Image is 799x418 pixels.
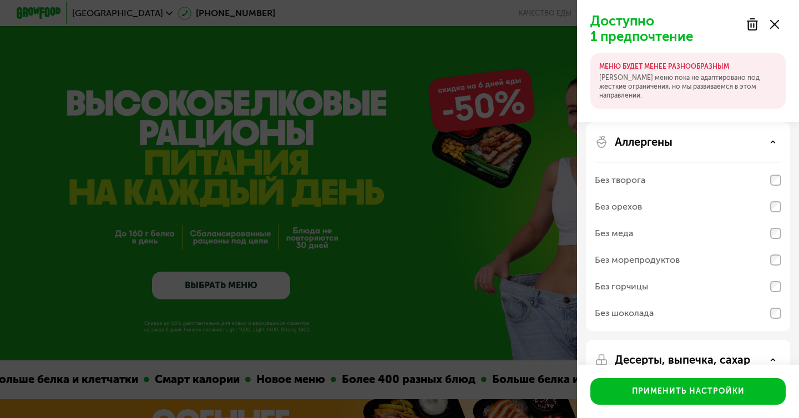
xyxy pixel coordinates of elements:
div: Без морепродуктов [595,253,680,267]
div: Без орехов [595,200,642,213]
div: Применить настройки [632,386,745,397]
p: [PERSON_NAME] меню пока не адаптировано под жесткие ограничения, но мы развиваемся в этом направл... [599,73,777,100]
div: Без горчицы [595,280,648,293]
div: Без шоколада [595,307,654,320]
p: Аллергены [615,135,672,149]
p: Доступно 1 предпочтение [590,13,739,44]
p: Десерты, выпечка, сахар [615,353,750,366]
p: МЕНЮ БУДЕТ МЕНЕЕ РАЗНООБРАЗНЫМ [599,62,777,71]
div: Без меда [595,227,633,240]
div: Без творога [595,174,645,187]
button: Применить настройки [590,378,786,405]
